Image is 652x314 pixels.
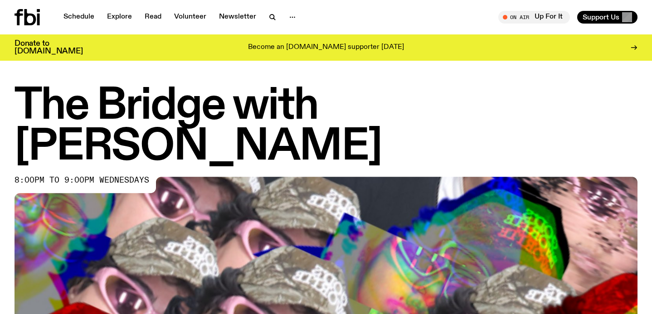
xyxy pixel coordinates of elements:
span: 8:00pm to 9:00pm wednesdays [15,177,149,184]
a: Volunteer [169,11,212,24]
span: Support Us [583,13,619,21]
h1: The Bridge with [PERSON_NAME] [15,86,637,168]
a: Schedule [58,11,100,24]
button: On AirUp For It [498,11,570,24]
a: Explore [102,11,137,24]
p: Become an [DOMAIN_NAME] supporter [DATE] [248,43,404,52]
h3: Donate to [DOMAIN_NAME] [15,40,83,55]
a: Newsletter [214,11,262,24]
a: Read [139,11,167,24]
button: Support Us [577,11,637,24]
